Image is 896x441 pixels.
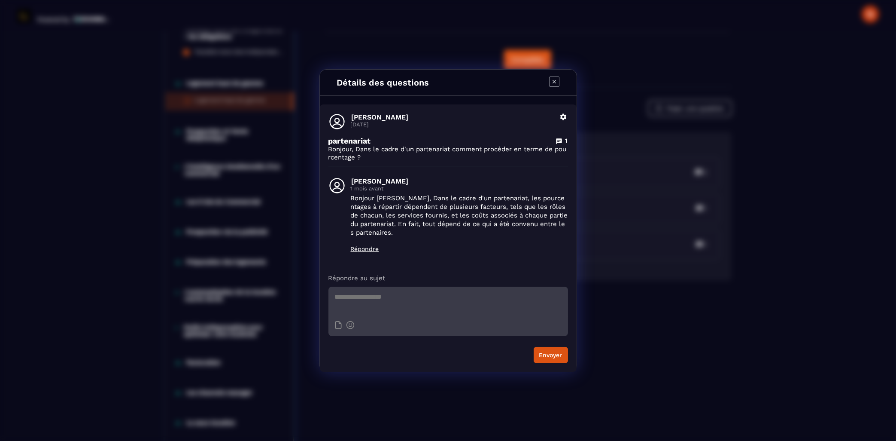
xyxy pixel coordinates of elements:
p: [DATE] [351,121,554,128]
p: Bonjour, Dans le cadre d'un partenariat comment procéder en terme de pourcentage ? [328,145,568,162]
button: Envoyer [534,347,568,363]
h4: Détails des questions [337,77,429,88]
p: Répondre au sujet [328,274,568,282]
p: Bonjour [PERSON_NAME], Dans le cadre d'un partenariat, les pourcentages à répartir dépendent de p... [351,194,568,237]
p: 1 mois avant [351,185,568,192]
p: [PERSON_NAME] [352,177,568,185]
p: Répondre [351,245,568,252]
p: partenariat [328,136,371,145]
p: 1 [565,137,568,145]
p: [PERSON_NAME] [352,113,554,121]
